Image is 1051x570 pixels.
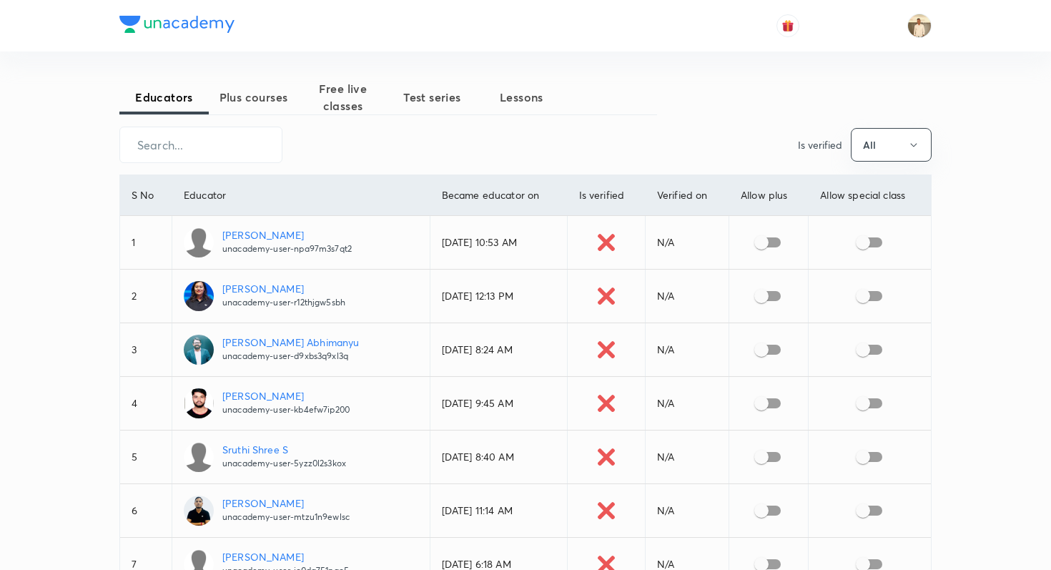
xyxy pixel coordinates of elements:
[222,457,346,470] p: unacademy-user-5yzz0l2s3kox
[298,80,388,114] span: Free live classes
[120,377,172,431] td: 4
[222,335,359,350] p: [PERSON_NAME] Abhimanyu
[776,14,799,37] button: avatar
[645,175,729,216] th: Verified on
[645,216,729,270] td: N/A
[645,270,729,323] td: N/A
[222,242,352,255] p: unacademy-user-npa97m3s7qt2
[388,89,477,106] span: Test series
[209,89,298,106] span: Plus courses
[798,137,842,152] p: Is verified
[430,484,567,538] td: [DATE] 11:14 AM
[430,431,567,484] td: [DATE] 8:40 AM
[172,175,430,216] th: Educator
[222,296,345,309] p: unacademy-user-r12thjgw5sbh
[222,442,346,457] p: Sruthi Shree S
[645,484,729,538] td: N/A
[222,227,352,242] p: [PERSON_NAME]
[184,388,418,418] a: [PERSON_NAME]unacademy-user-kb4efw7ip200
[430,216,567,270] td: [DATE] 10:53 AM
[184,442,418,472] a: Sruthi Shree Sunacademy-user-5yzz0l2s3kox
[645,323,729,377] td: N/A
[184,335,418,365] a: [PERSON_NAME] Abhimanyuunacademy-user-d9xbs3q9xl3q
[729,175,808,216] th: Allow plus
[781,19,794,32] img: avatar
[184,281,418,311] a: [PERSON_NAME]unacademy-user-r12thjgw5sbh
[120,270,172,323] td: 2
[222,388,350,403] p: [PERSON_NAME]
[222,350,359,363] p: unacademy-user-d9xbs3q9xl3q
[119,16,235,33] img: Company Logo
[119,89,209,106] span: Educators
[645,377,729,431] td: N/A
[222,549,349,564] p: [PERSON_NAME]
[120,484,172,538] td: 6
[120,323,172,377] td: 3
[430,270,567,323] td: [DATE] 12:13 PM
[430,175,567,216] th: Became educator on
[222,511,350,524] p: unacademy-user-mtzu1n9ewlsc
[184,496,418,526] a: [PERSON_NAME]unacademy-user-mtzu1n9ewlsc
[477,89,566,106] span: Lessons
[851,128,932,162] button: All
[645,431,729,484] td: N/A
[222,281,345,296] p: [PERSON_NAME]
[809,175,931,216] th: Allow special class
[120,431,172,484] td: 5
[120,175,172,216] th: S No
[567,175,645,216] th: Is verified
[430,377,567,431] td: [DATE] 9:45 AM
[119,16,235,36] a: Company Logo
[184,227,418,257] a: [PERSON_NAME]unacademy-user-npa97m3s7qt2
[907,14,932,38] img: Chandrakant Deshmukh
[430,323,567,377] td: [DATE] 8:24 AM
[222,403,350,416] p: unacademy-user-kb4efw7ip200
[120,216,172,270] td: 1
[222,496,350,511] p: [PERSON_NAME]
[120,127,282,163] input: Search...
